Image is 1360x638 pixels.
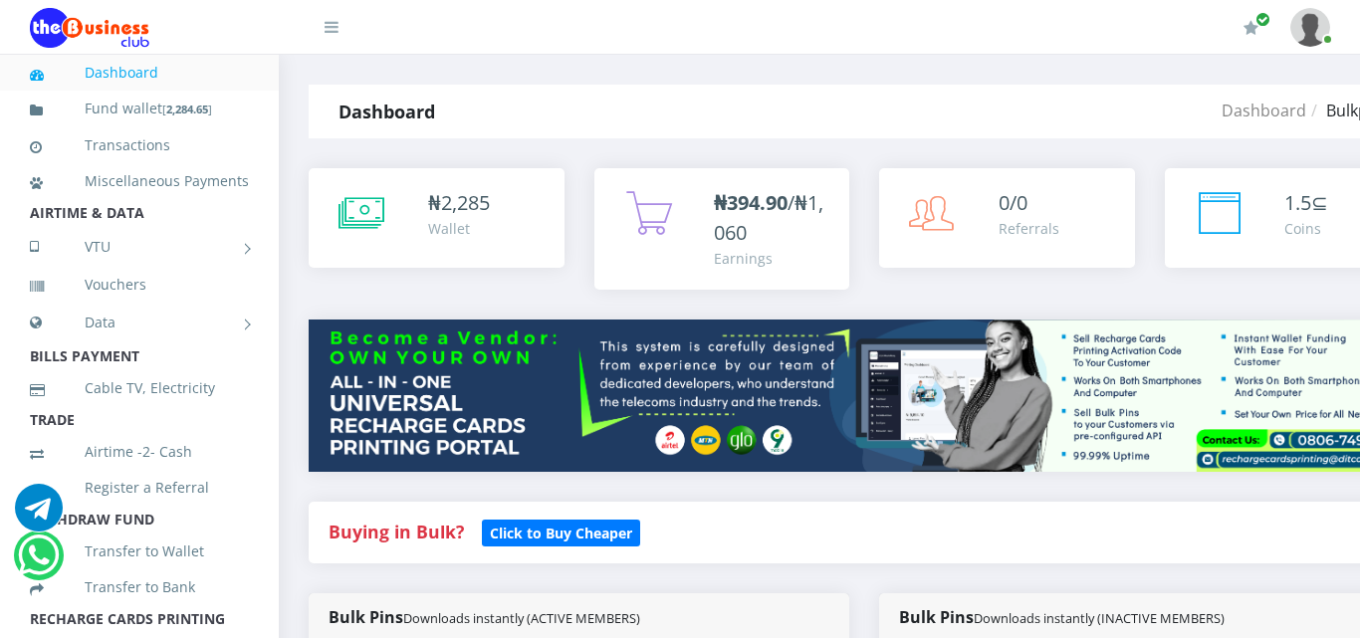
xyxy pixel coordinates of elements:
div: Earnings [714,248,830,269]
a: Dashboard [30,50,249,96]
a: Chat for support [18,546,59,579]
div: ₦ [428,188,490,218]
i: Renew/Upgrade Subscription [1244,20,1258,36]
div: Wallet [428,218,490,239]
a: Transfer to Bank [30,564,249,610]
span: 0/0 [999,189,1027,216]
img: Logo [30,8,149,48]
span: Renew/Upgrade Subscription [1255,12,1270,27]
a: Vouchers [30,262,249,308]
a: Chat for support [15,499,63,532]
a: VTU [30,222,249,272]
strong: Buying in Bulk? [329,520,464,543]
span: 2,285 [441,189,490,216]
a: 0/0 Referrals [879,168,1135,268]
b: 2,284.65 [166,102,208,116]
strong: Bulk Pins [329,606,640,628]
a: Transfer to Wallet [30,529,249,574]
span: /₦1,060 [714,189,823,246]
a: Airtime -2- Cash [30,429,249,475]
div: Coins [1284,218,1328,239]
a: Miscellaneous Payments [30,158,249,204]
div: ⊆ [1284,188,1328,218]
a: Transactions [30,122,249,168]
div: Referrals [999,218,1059,239]
a: Dashboard [1222,100,1306,121]
a: Cable TV, Electricity [30,365,249,411]
a: ₦2,285 Wallet [309,168,565,268]
a: Data [30,298,249,347]
b: Click to Buy Cheaper [490,524,632,542]
a: Register a Referral [30,465,249,511]
b: ₦394.90 [714,189,788,216]
a: Fund wallet[2,284.65] [30,86,249,132]
small: Downloads instantly (INACTIVE MEMBERS) [974,609,1225,627]
a: ₦394.90/₦1,060 Earnings [594,168,850,290]
small: Downloads instantly (ACTIVE MEMBERS) [403,609,640,627]
a: Click to Buy Cheaper [482,520,640,543]
small: [ ] [162,102,212,116]
strong: Bulk Pins [899,606,1225,628]
span: 1.5 [1284,189,1311,216]
strong: Dashboard [339,100,435,123]
img: User [1290,8,1330,47]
